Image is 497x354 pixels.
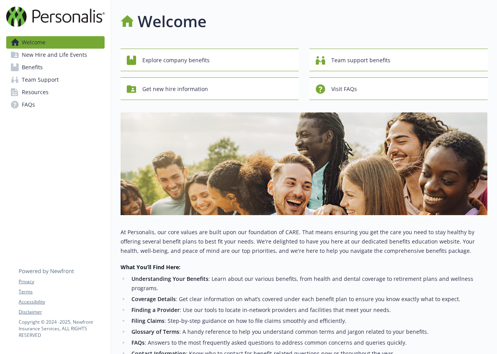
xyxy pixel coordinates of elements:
li: : Answers to the most frequently asked questions to address common concerns and queries quickly. [129,338,488,347]
strong: Coverage Details [131,295,176,303]
span: Visit FAQs [331,82,357,96]
button: Explore company benefits [121,49,299,71]
button: Visit FAQs [310,77,488,100]
strong: What You’ll Find Here: [121,263,180,271]
a: Disclaimer [19,308,104,315]
strong: FAQs [131,339,145,346]
span: Get new hire information [142,82,208,96]
span: Resources [22,86,49,98]
img: overview page banner [121,112,488,215]
span: New Hire and Life Events [22,49,87,61]
strong: Understanding Your Benefits [131,275,208,282]
span: Explore company benefits [142,53,210,68]
p: Copyright © 2024 - 2025 , Newfront Insurance Services, ALL RIGHTS RESERVED [19,319,104,338]
strong: Finding a Provider [131,306,180,314]
h1: Welcome [138,10,206,33]
strong: Filing Claims [131,317,164,324]
p: At Personalis, our core values are built upon our foundation of CARE. That means ensuring you get... [121,228,488,256]
a: Team Support [6,74,105,86]
a: Terms [19,288,104,295]
span: Team Support [22,74,59,86]
li: : Use our tools to locate in-network providers and facilities that meet your needs. [129,305,488,315]
li: : A handy reference to help you understand common terms and jargon related to your benefits. [129,327,488,336]
a: New Hire and Life Events [6,49,105,61]
button: Get new hire information [121,77,299,100]
span: Team support benefits [331,53,390,68]
span: Benefits [22,61,43,74]
a: FAQs [6,98,105,111]
span: FAQs [22,98,35,111]
span: Welcome [22,36,45,49]
button: Team support benefits [310,49,488,71]
li: : Get clear information on what’s covered under each benefit plan to ensure you know exactly what... [129,294,488,304]
li: : Learn about our various benefits, from health and dental coverage to retirement plans and welln... [129,274,488,293]
a: Accessibility [19,298,104,305]
a: Resources [6,86,105,98]
a: Welcome [6,36,105,49]
a: Benefits [6,61,105,74]
strong: Glossary of Terms [131,328,179,335]
li: : Step-by-step guidance on how to file claims smoothly and efficiently. [129,316,488,326]
a: Privacy [19,278,104,285]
